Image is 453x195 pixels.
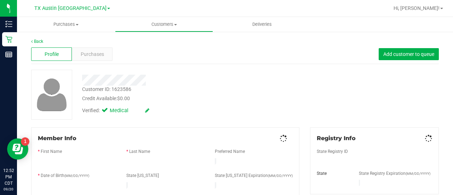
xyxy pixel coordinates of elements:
span: Registry Info [317,135,356,142]
label: Date of Birth [41,172,89,179]
label: State [US_STATE] Expiration [215,172,293,179]
span: Member Info [38,135,76,142]
label: Last Name [129,148,150,155]
span: Purchases [17,21,115,28]
label: State [US_STATE] [126,172,159,179]
label: State Registry ID [317,148,348,155]
iframe: Resource center [7,138,28,160]
span: Medical [110,107,138,115]
img: user-icon.png [33,76,70,113]
p: 09/20 [3,187,14,192]
span: Add customer to queue [383,51,434,57]
a: Back [31,39,43,44]
a: Deliveries [213,17,311,32]
span: TX Austin [GEOGRAPHIC_DATA] [34,5,107,11]
span: $0.00 [117,96,130,101]
span: Deliveries [243,21,281,28]
div: Customer ID: 1623586 [82,86,131,93]
span: Profile [45,51,59,58]
a: Purchases [17,17,115,32]
span: Purchases [81,51,104,58]
span: (MM/DD/YYYY) [268,174,293,178]
button: Add customer to queue [379,48,439,60]
div: State [311,170,354,177]
span: Customers [115,21,213,28]
div: Verified: [82,107,149,115]
a: Customers [115,17,213,32]
span: (MM/DD/YYYY) [406,172,430,176]
inline-svg: Retail [5,36,12,43]
iframe: Resource center unread badge [21,137,29,146]
label: Preferred Name [215,148,245,155]
label: State Registry Expiration [359,170,430,177]
inline-svg: Inventory [5,21,12,28]
inline-svg: Reports [5,51,12,58]
span: (MM/DD/YYYY) [64,174,89,178]
div: Credit Available: [82,95,281,102]
p: 12:52 PM CDT [3,167,14,187]
label: First Name [41,148,62,155]
span: Hi, [PERSON_NAME]! [394,5,440,11]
